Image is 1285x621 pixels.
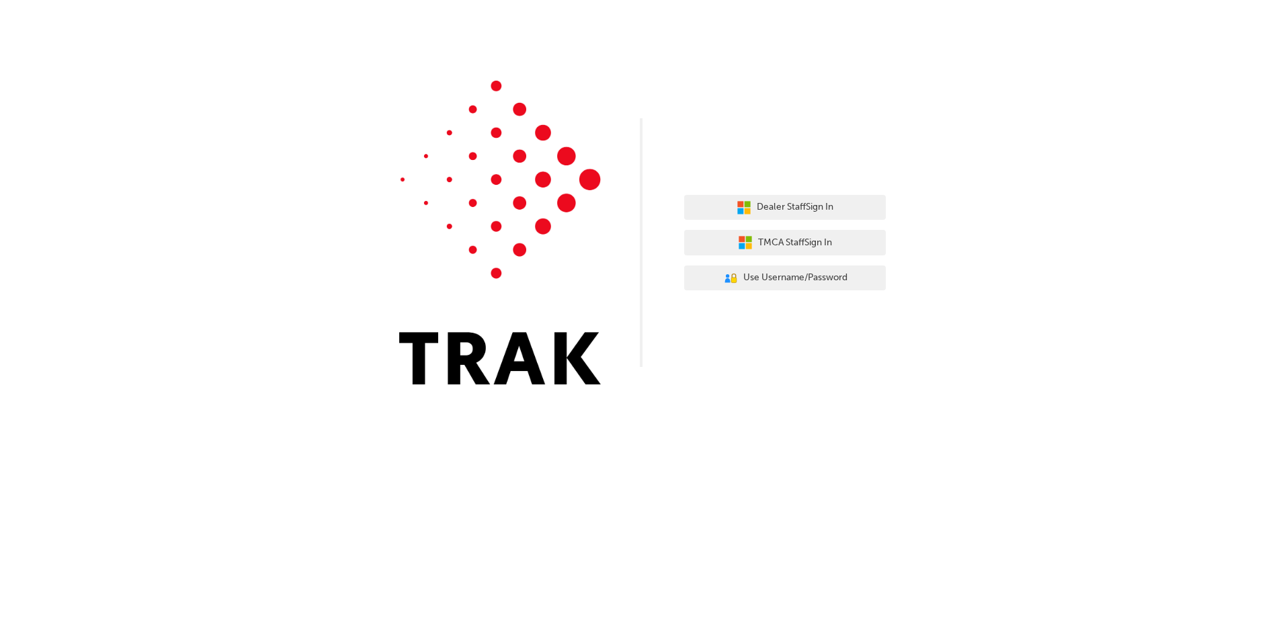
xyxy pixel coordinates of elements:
button: TMCA StaffSign In [684,230,886,255]
span: Use Username/Password [743,270,847,286]
img: Trak [399,81,601,384]
button: Use Username/Password [684,265,886,291]
button: Dealer StaffSign In [684,195,886,220]
span: Dealer Staff Sign In [757,200,833,215]
span: TMCA Staff Sign In [758,235,832,251]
